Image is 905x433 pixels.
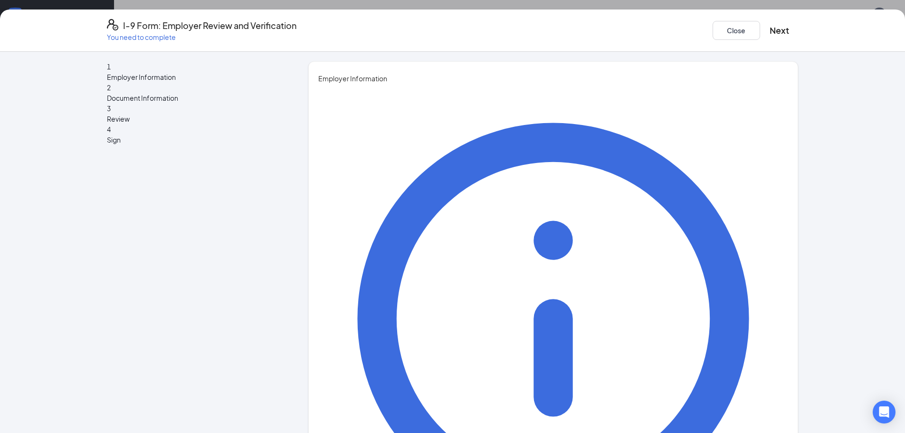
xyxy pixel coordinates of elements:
[770,24,789,37] button: Next
[107,104,111,113] span: 3
[107,114,280,124] span: Review
[107,125,111,134] span: 4
[713,21,760,40] button: Close
[107,93,280,103] span: Document Information
[107,32,296,42] p: You need to complete
[107,62,111,71] span: 1
[123,19,296,32] h4: I-9 Form: Employer Review and Verification
[107,19,118,30] svg: FormI9EVerifyIcon
[873,401,895,423] div: Open Intercom Messenger
[107,83,111,92] span: 2
[107,72,280,82] span: Employer Information
[107,135,280,145] span: Sign
[318,73,788,84] span: Employer Information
